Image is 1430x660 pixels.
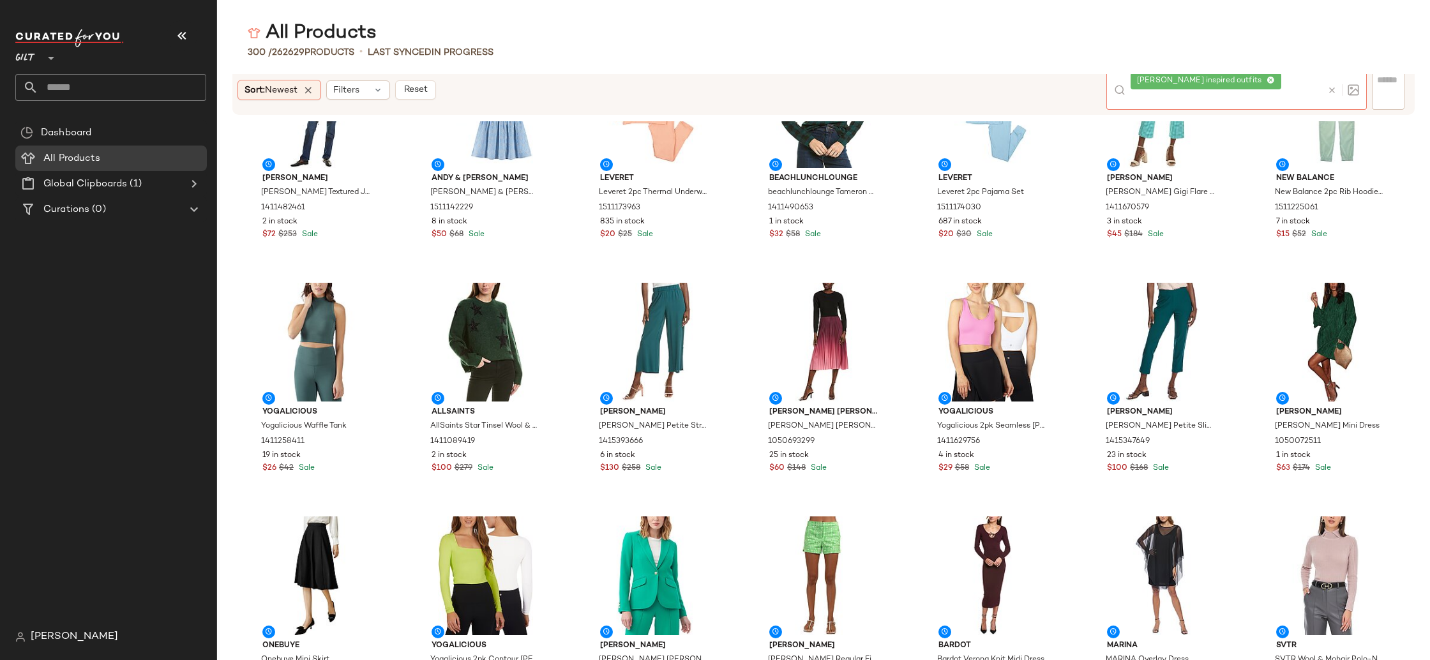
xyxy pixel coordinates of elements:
span: Sale [1150,464,1169,472]
span: Onebuye [262,640,371,652]
span: YOGALICIOUS [262,407,371,418]
span: 687 in stock [938,216,982,228]
span: $148 [787,463,806,474]
span: 1411670579 [1106,202,1149,214]
span: Leveret 2pc Pajama Set [937,187,1024,199]
span: 7 in stock [1276,216,1310,228]
span: [PERSON_NAME] [1107,407,1215,418]
span: $30 [956,229,972,241]
span: $20 [938,229,954,241]
span: Sale [808,464,827,472]
span: [PERSON_NAME] inspired outfits [1137,75,1267,87]
span: $50 [432,229,447,241]
img: 1411089419_RLLATH.jpg [421,283,550,401]
span: [PERSON_NAME] [262,173,371,184]
span: 23 in stock [1107,450,1147,461]
span: [PERSON_NAME] Petite Slim Ankle Pant [1106,421,1214,432]
span: $15 [1276,229,1290,241]
span: beachlunchlounge [769,173,878,184]
img: svg%3e [248,27,260,40]
button: Reset [395,80,436,100]
span: $253 [278,229,297,241]
span: $60 [769,463,785,474]
span: SVTR [1276,640,1385,652]
span: 6 in stock [600,450,635,461]
span: (0) [89,202,105,217]
span: YOGALICIOUS [938,407,1047,418]
span: [PERSON_NAME] [PERSON_NAME] Midi Dress [768,421,877,432]
span: Dashboard [41,126,91,140]
span: 25 in stock [769,450,809,461]
img: 1411794928_RLLATH.jpg [928,516,1057,635]
img: 1411544267_RLLATH.jpg [1266,516,1395,635]
span: $168 [1130,463,1148,474]
span: Sale [475,464,493,472]
span: [PERSON_NAME] & [PERSON_NAME] Knit Tank & Skirt Set [430,187,539,199]
span: 1511142229 [430,202,473,214]
img: 1411258411_RLLATH.jpg [252,283,381,401]
span: Global Clipboards [43,177,127,191]
span: $100 [432,463,452,474]
span: $68 [449,229,463,241]
span: $25 [618,229,632,241]
span: $279 [455,463,472,474]
span: 2 in stock [262,216,297,228]
span: Gilt [15,43,36,66]
span: LEVERET [600,173,709,184]
span: 1411490653 [768,202,813,214]
img: 1050693299_RLLATH.jpg [759,283,888,401]
img: 1411238905_RLLATH.jpg [590,516,719,635]
span: New Balance 2pc Rib Hoodie & Woven Pant Set [1275,187,1383,199]
span: Reset [403,85,427,95]
span: [PERSON_NAME] [31,629,118,645]
span: Yogalicious 2pk Seamless [PERSON_NAME] Tank [937,421,1046,432]
span: Andy & [PERSON_NAME] [432,173,540,184]
span: $58 [786,229,800,241]
span: $100 [1107,463,1127,474]
img: 1415393666_RLLATH.jpg [590,283,719,401]
span: Sale [299,230,318,239]
img: 1452332711_RLLATH.jpg [1097,516,1226,635]
span: (1) [127,177,141,191]
span: LEVERET [938,173,1047,184]
span: 1511173963 [599,202,640,214]
img: cfy_white_logo.C9jOOHJF.svg [15,29,124,47]
span: Newest [265,86,297,95]
span: 19 in stock [262,450,301,461]
span: Sale [1313,464,1331,472]
span: Sale [635,230,653,239]
span: 1511174030 [937,202,981,214]
span: $20 [600,229,615,241]
span: Sale [974,230,993,239]
span: $174 [1293,463,1310,474]
span: Yogalicious Waffle Tank [261,421,347,432]
span: 1050693299 [768,436,815,447]
span: • [359,45,363,60]
span: Marina [1107,640,1215,652]
span: $258 [622,463,640,474]
span: $26 [262,463,276,474]
p: Last synced [368,46,493,59]
span: 1511225061 [1275,202,1318,214]
span: 1411089419 [430,436,475,447]
span: [PERSON_NAME] [600,640,709,652]
span: [PERSON_NAME] [769,640,878,652]
span: Sale [1145,230,1164,239]
img: svg%3e [1348,84,1359,96]
span: $29 [938,463,952,474]
img: 1411559841_RLLATH.jpg [759,516,888,635]
span: Curations [43,202,89,217]
img: svg%3e [1114,84,1125,96]
span: [PERSON_NAME] Textured Jacket [261,187,370,199]
span: 3 in stock [1107,216,1142,228]
span: Sale [296,464,315,472]
span: $72 [262,229,276,241]
span: Sale [972,464,990,472]
span: Leveret 2pc Thermal Underwear Pajama Set [599,187,707,199]
span: Sale [466,230,485,239]
span: YOGALICIOUS [432,640,540,652]
img: svg%3e [20,126,33,139]
span: 1411258411 [261,436,305,447]
img: svg%3e [15,632,26,642]
span: beachlunchlounge Tameron Plaid Sweater [768,187,877,199]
